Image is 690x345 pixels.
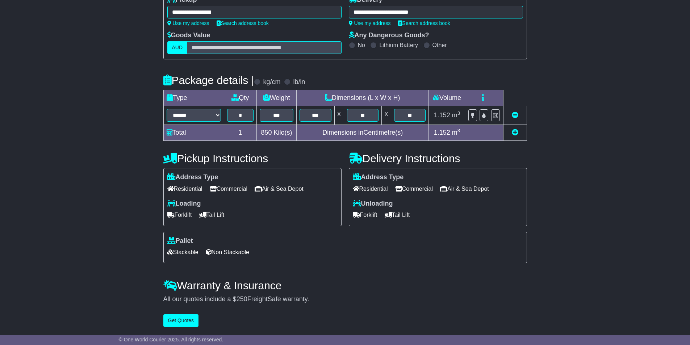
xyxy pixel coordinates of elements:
span: Forklift [353,209,377,220]
td: Weight [257,90,297,106]
span: Stackable [167,247,198,258]
span: © One World Courier 2025. All rights reserved. [119,337,223,342]
a: Remove this item [512,112,518,119]
span: Forklift [167,209,192,220]
label: Any Dangerous Goods? [349,31,429,39]
label: Address Type [167,173,218,181]
span: 1.152 [434,112,450,119]
h4: Package details | [163,74,254,86]
a: Use my address [349,20,391,26]
td: Qty [224,90,257,106]
span: Residential [167,183,202,194]
td: Dimensions in Centimetre(s) [297,125,429,141]
h4: Pickup Instructions [163,152,342,164]
td: x [381,106,391,125]
td: Kilo(s) [257,125,297,141]
a: Search address book [398,20,450,26]
span: Commercial [395,183,433,194]
span: Tail Lift [199,209,225,220]
label: No [358,42,365,49]
sup: 3 [457,110,460,116]
label: Unloading [353,200,393,208]
label: Pallet [167,237,193,245]
span: 850 [261,129,272,136]
button: Get Quotes [163,314,199,327]
td: Total [163,125,224,141]
h4: Warranty & Insurance [163,279,527,291]
label: AUD [167,41,188,54]
div: All our quotes include a $ FreightSafe warranty. [163,295,527,303]
span: Residential [353,183,388,194]
h4: Delivery Instructions [349,152,527,164]
span: 250 [237,295,247,303]
label: Loading [167,200,201,208]
span: Air & Sea Depot [440,183,489,194]
label: Lithium Battery [379,42,418,49]
a: Add new item [512,129,518,136]
td: x [334,106,344,125]
label: Address Type [353,173,404,181]
span: Tail Lift [385,209,410,220]
span: 1.152 [434,129,450,136]
td: 1 [224,125,257,141]
td: Volume [429,90,465,106]
span: Commercial [210,183,247,194]
span: m [452,112,460,119]
a: Search address book [217,20,269,26]
label: kg/cm [263,78,280,86]
a: Use my address [167,20,209,26]
td: Type [163,90,224,106]
label: Other [432,42,447,49]
label: Goods Value [167,31,210,39]
span: m [452,129,460,136]
span: Air & Sea Depot [255,183,304,194]
label: lb/in [293,78,305,86]
span: Non Stackable [206,247,249,258]
sup: 3 [457,128,460,133]
td: Dimensions (L x W x H) [297,90,429,106]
